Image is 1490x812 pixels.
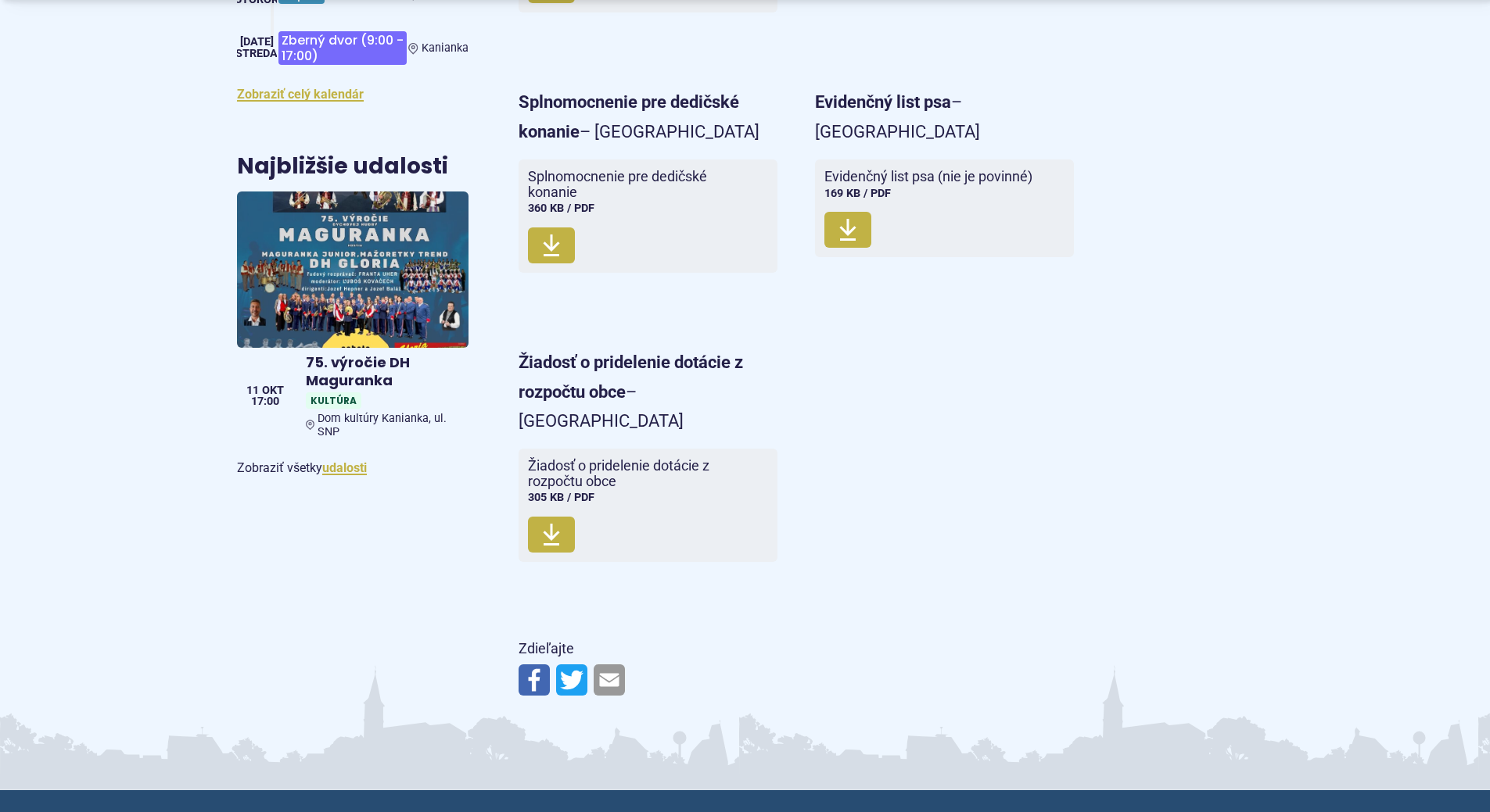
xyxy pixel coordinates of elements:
span: 169 KB / PDF [824,187,891,200]
p: – [GEOGRAPHIC_DATA] [815,88,1074,146]
span: Kultúra [306,392,361,409]
a: Zobraziť všetky udalosti [322,460,367,475]
h4: 75. výročie DH Maguranka [306,354,462,389]
img: Zdieľať na Facebooku [519,664,550,696]
span: Dom kultúry Kanianka, ul. SNP [318,412,461,438]
span: 11 [246,385,259,396]
span: Evidenčný list psa (nie je povinné) [824,169,1032,184]
a: Splnomocnenie pre dedičské konanie360 KB / PDF [519,159,777,273]
a: Žiadosť o pridelenie dotácie z rozpočtu obce305 KB / PDF [519,449,777,562]
span: Zberný dvor (9:00 - 17:00) [278,31,407,65]
strong: Evidenčný list psa [815,92,951,112]
strong: Splnomocnenie pre dedičské konanie [519,92,739,141]
a: Evidenčný list psa (nie je povinné)169 KB / PDF [815,159,1074,258]
p: – [GEOGRAPHIC_DATA] [519,88,777,146]
a: Zobraziť celý kalendár [237,87,364,102]
span: Žiadosť o pridelenie dotácie z rozpočtu obce [528,458,749,489]
p: Zdieľajte [519,637,1074,661]
span: Splnomocnenie pre dedičské konanie [528,169,749,200]
span: 305 KB / PDF [528,491,594,504]
span: 360 KB / PDF [528,202,594,215]
span: 17:00 [246,396,284,407]
p: – [GEOGRAPHIC_DATA] [519,348,777,435]
img: Zdieľať na Twitteri [556,664,587,696]
strong: Žiadosť o pridelenie dotácie z rozpočtu obce [519,352,743,401]
span: [DATE] [240,35,274,48]
span: streda [235,47,278,60]
a: 75. výročie DH Maguranka KultúraDom kultúry Kanianka, ul. SNP 11 okt 17:00 [237,191,469,445]
span: Kanianka [422,41,469,55]
a: Zberný dvor (9:00 - 17:00) Kanianka [DATE] streda [237,25,469,71]
span: okt [262,385,284,396]
img: Zdieľať e-mailom [594,664,625,696]
p: Zobraziť všetky [237,457,469,478]
h3: Najbližšie udalosti [237,155,448,179]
